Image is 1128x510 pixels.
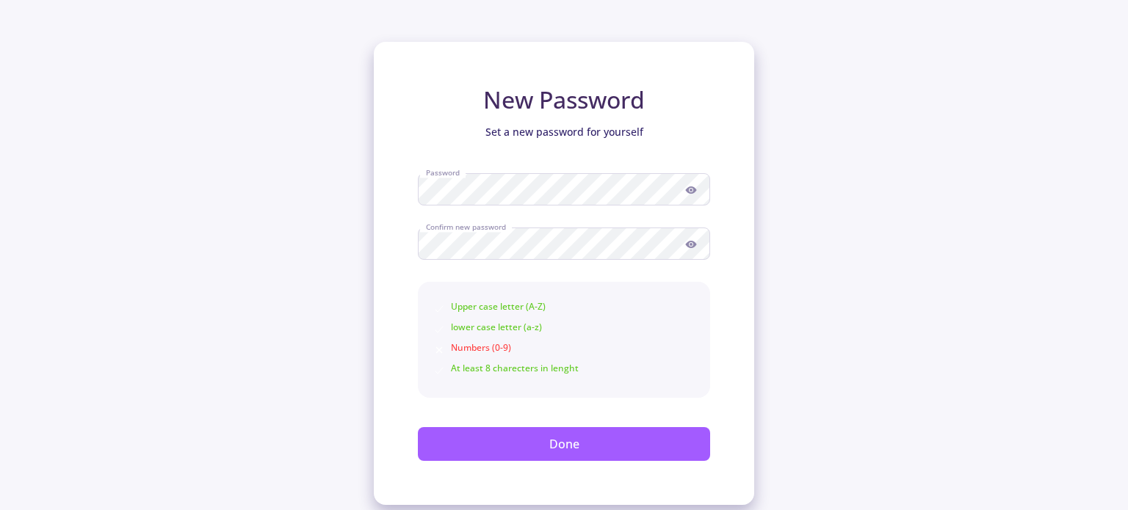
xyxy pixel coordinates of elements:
[433,362,695,379] div: At least 8 charecters in lenght
[433,300,695,318] div: Upper case letter (A-Z)
[418,124,710,139] p: Set a new password for yourself
[433,321,695,338] div: lower case letter (a-z)
[418,86,710,114] h2: New Password
[433,341,695,359] div: Numbers (0-9)
[418,427,710,461] button: Done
